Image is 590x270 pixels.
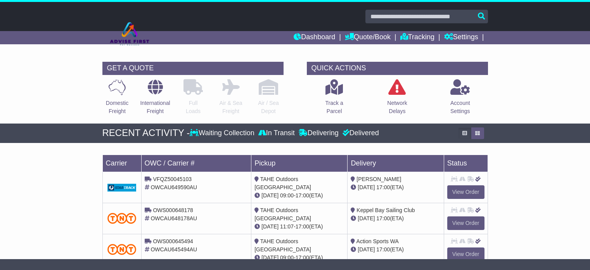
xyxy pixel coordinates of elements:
span: TAHE Outdoors [GEOGRAPHIC_DATA] [254,176,311,190]
div: (ETA) [351,214,440,223]
p: Air / Sea Depot [258,99,279,115]
span: 17:00 [296,223,309,230]
span: OWCAU645494AU [151,246,197,253]
td: Delivery [348,155,444,172]
a: Dashboard [294,31,335,44]
span: [DATE] [358,184,375,190]
span: OWCAU648178AU [151,215,197,221]
div: (ETA) [351,183,440,192]
div: RECENT ACTIVITY - [102,127,190,139]
a: NetworkDelays [387,79,407,120]
a: Settings [444,31,478,44]
a: Tracking [400,31,434,44]
p: Account Settings [450,99,470,115]
span: 17:00 [296,254,309,261]
span: OWS000648178 [153,207,193,213]
span: [DATE] [358,215,375,221]
span: 17:00 [296,192,309,199]
div: Delivering [297,129,341,138]
td: Status [444,155,488,172]
img: TNT_Domestic.png [107,213,137,223]
a: View Order [447,185,484,199]
span: 17:00 [376,184,390,190]
p: Air & Sea Freight [219,99,242,115]
span: TAHE Outdoors [GEOGRAPHIC_DATA] [254,207,311,221]
div: - (ETA) [254,192,344,200]
p: Full Loads [183,99,203,115]
span: OWCAU649590AU [151,184,197,190]
span: [DATE] [358,246,375,253]
div: Delivered [341,129,379,138]
div: GET A QUOTE [102,62,284,75]
p: Network Delays [387,99,407,115]
div: - (ETA) [254,223,344,231]
td: Carrier [102,155,141,172]
a: InternationalFreight [140,79,170,120]
a: Quote/Book [345,31,391,44]
div: (ETA) [351,246,440,254]
img: TNT_Domestic.png [107,244,137,254]
span: 09:00 [280,254,294,261]
a: Track aParcel [325,79,344,120]
span: [PERSON_NAME] [356,176,401,182]
span: 09:00 [280,192,294,199]
div: In Transit [256,129,297,138]
span: [DATE] [261,223,279,230]
td: Pickup [251,155,348,172]
a: AccountSettings [450,79,471,120]
span: OWS000645494 [153,238,193,244]
a: DomesticFreight [106,79,129,120]
div: - (ETA) [254,254,344,262]
span: [DATE] [261,192,279,199]
div: QUICK ACTIONS [307,62,488,75]
span: TAHE Outdoors [GEOGRAPHIC_DATA] [254,238,311,253]
p: Domestic Freight [106,99,128,115]
span: 17:00 [376,215,390,221]
p: Track a Parcel [325,99,343,115]
span: [DATE] [261,254,279,261]
span: Action Sports WA [356,238,399,244]
span: Keppel Bay Sailing Club [356,207,415,213]
span: 11:07 [280,223,294,230]
a: View Order [447,216,484,230]
div: Waiting Collection [190,129,256,138]
p: International Freight [140,99,170,115]
span: VFQZ50045103 [153,176,192,182]
td: OWC / Carrier # [141,155,251,172]
img: GetCarrierServiceDarkLogo [107,184,137,192]
a: View Order [447,247,484,261]
span: 17:00 [376,246,390,253]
